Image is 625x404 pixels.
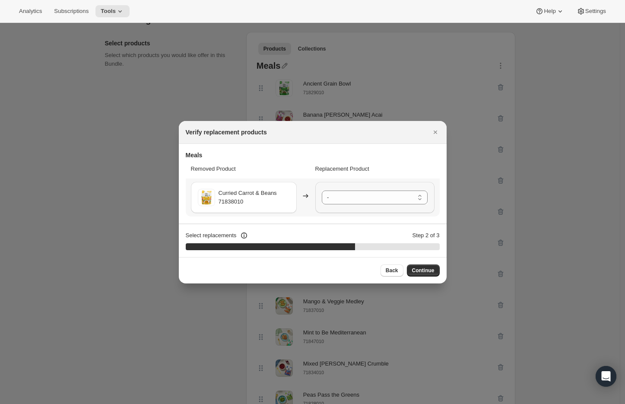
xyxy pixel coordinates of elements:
button: Analytics [14,5,47,17]
span: 71838010 [219,197,277,206]
p: Replacement Product [315,165,435,173]
button: Subscriptions [49,5,94,17]
span: Back [386,267,398,274]
button: Continue [407,264,440,277]
button: Settings [571,5,611,17]
span: Continue [412,267,435,274]
p: Select replacements [186,231,237,240]
img: Curried Carrot & Beans - 71838010 [198,189,215,206]
button: Close [429,126,441,138]
h3: Meals [186,151,440,159]
button: Back [381,264,403,277]
p: Step 2 of 3 [412,231,440,240]
div: Open Intercom Messenger [596,366,616,387]
span: Tools [101,8,116,15]
span: Analytics [19,8,42,15]
span: Settings [585,8,606,15]
span: Help [544,8,555,15]
p: Removed Product [191,165,310,173]
h2: Verify replacement products [186,128,267,137]
button: Tools [95,5,130,17]
button: Help [530,5,569,17]
span: Subscriptions [54,8,89,15]
span: Curried Carrot & Beans [219,189,277,197]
